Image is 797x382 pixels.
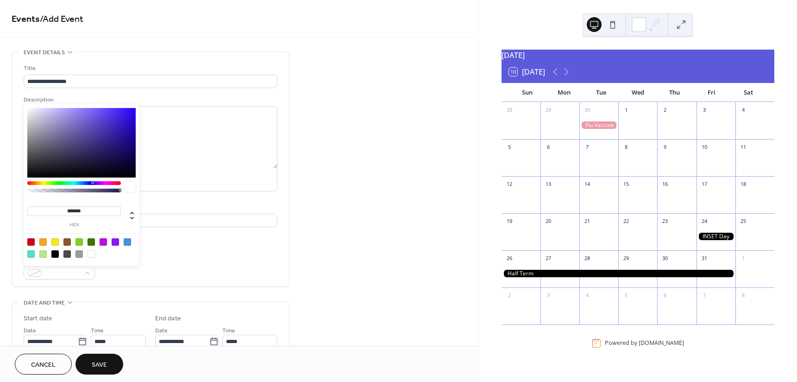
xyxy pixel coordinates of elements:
[27,238,35,246] div: #D0021B
[112,238,119,246] div: #9013FE
[605,339,684,347] div: Powered by
[621,291,631,301] div: 5
[583,83,620,102] div: Tue
[51,238,59,246] div: #F8E71C
[639,339,684,347] a: [DOMAIN_NAME]
[543,105,553,115] div: 29
[738,142,748,153] div: 11
[543,254,553,264] div: 27
[88,250,95,258] div: #FFFFFF
[621,179,631,190] div: 15
[660,291,670,301] div: 6
[124,238,131,246] div: #4A90E2
[619,83,656,102] div: Wed
[656,83,693,102] div: Thu
[738,179,748,190] div: 18
[40,10,83,28] span: / Add Event
[660,179,670,190] div: 16
[504,179,515,190] div: 12
[582,179,592,190] div: 14
[699,254,709,264] div: 31
[582,216,592,227] div: 21
[24,326,36,336] span: Date
[582,142,592,153] div: 7
[693,83,730,102] div: Fri
[660,142,670,153] div: 9
[738,291,748,301] div: 8
[738,105,748,115] div: 4
[543,179,553,190] div: 13
[582,291,592,301] div: 4
[699,291,709,301] div: 7
[543,142,553,153] div: 6
[546,83,583,102] div: Mon
[75,238,83,246] div: #7ED321
[621,254,631,264] div: 29
[27,250,35,258] div: #50E3C2
[155,314,181,324] div: End date
[24,48,65,57] span: Event details
[621,142,631,153] div: 8
[504,105,515,115] div: 28
[660,254,670,264] div: 30
[27,223,121,228] label: hex
[12,10,40,28] a: Events
[502,270,735,278] div: Half Term
[63,238,71,246] div: #8B572A
[509,83,546,102] div: Sun
[39,238,47,246] div: #F5A623
[75,354,123,375] button: Save
[92,360,107,370] span: Save
[621,216,631,227] div: 22
[91,326,104,336] span: Time
[697,233,735,241] div: INSET Day
[88,238,95,246] div: #417505
[582,105,592,115] div: 30
[582,254,592,264] div: 28
[579,121,618,129] div: Flu Vaccine Day
[504,291,515,301] div: 2
[222,326,235,336] span: Time
[699,142,709,153] div: 10
[63,250,71,258] div: #4A4A4A
[155,326,168,336] span: Date
[24,314,52,324] div: Start date
[543,291,553,301] div: 3
[660,216,670,227] div: 23
[39,250,47,258] div: #B8E986
[506,65,548,78] button: 10[DATE]
[100,238,107,246] div: #BD10E0
[51,250,59,258] div: #000000
[699,179,709,190] div: 17
[543,216,553,227] div: 20
[699,216,709,227] div: 24
[24,203,276,212] div: Location
[24,95,276,105] div: Description
[502,50,774,61] div: [DATE]
[730,83,767,102] div: Sat
[504,216,515,227] div: 19
[15,354,72,375] button: Cancel
[738,216,748,227] div: 25
[24,298,65,308] span: Date and time
[660,105,670,115] div: 2
[699,105,709,115] div: 3
[621,105,631,115] div: 1
[504,254,515,264] div: 26
[75,250,83,258] div: #9B9B9B
[24,64,276,73] div: Title
[31,360,56,370] span: Cancel
[738,254,748,264] div: 1
[504,142,515,153] div: 5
